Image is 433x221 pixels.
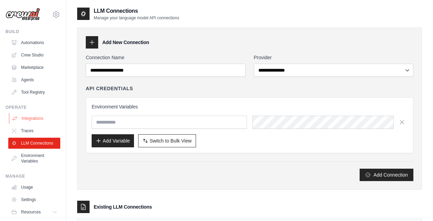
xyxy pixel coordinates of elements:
div: Manage [6,173,60,179]
button: Switch to Bulk View [138,134,196,147]
a: Environment Variables [8,150,60,167]
a: LLM Connections [8,138,60,149]
a: Usage [8,182,60,193]
h3: Add New Connection [102,39,149,46]
button: Resources [8,207,60,218]
a: Crew Studio [8,50,60,61]
button: Add Variable [92,134,134,147]
a: Agents [8,74,60,85]
label: Provider [254,54,414,61]
p: Manage your language model API connections [94,15,179,21]
a: Marketplace [8,62,60,73]
a: Tool Registry [8,87,60,98]
img: Logo [6,8,40,21]
a: Integrations [9,113,61,124]
span: Switch to Bulk View [150,137,192,144]
a: Traces [8,125,60,136]
h3: Existing LLM Connections [94,203,152,210]
a: Settings [8,194,60,205]
button: Add Connection [360,169,413,181]
span: Resources [21,209,41,215]
h2: LLM Connections [94,7,179,15]
h4: API Credentials [86,85,133,92]
div: Build [6,29,60,34]
a: Automations [8,37,60,48]
div: Operate [6,105,60,110]
label: Connection Name [86,54,246,61]
h3: Environment Variables [92,103,408,110]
